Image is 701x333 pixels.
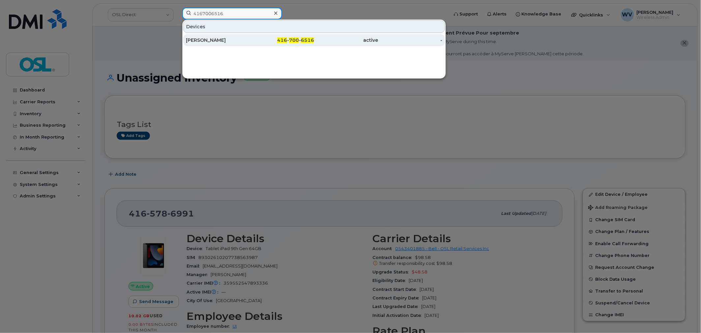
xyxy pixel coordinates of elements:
a: [PERSON_NAME]416-700-6516active- [183,34,445,46]
div: active [314,37,378,43]
div: [PERSON_NAME] [186,37,250,43]
span: 416 [277,37,287,43]
div: - [378,37,443,43]
span: 6516 [301,37,314,43]
div: Devices [183,20,445,33]
div: - - [250,37,314,43]
span: 700 [289,37,299,43]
